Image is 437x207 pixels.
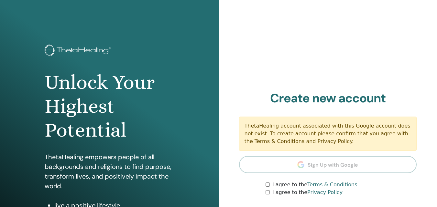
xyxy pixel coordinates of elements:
label: I agree to the [272,181,357,189]
p: ThetaHealing empowers people of all backgrounds and religions to find purpose, transform lives, a... [45,152,174,191]
h1: Unlock Your Highest Potential [45,70,174,142]
div: ThetaHealing account associated with this Google account does not exist. To create account please... [239,117,417,151]
a: Privacy Policy [307,189,343,195]
h2: Create new account [239,91,417,106]
label: I agree to the [272,189,343,196]
a: Terms & Conditions [307,181,357,188]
